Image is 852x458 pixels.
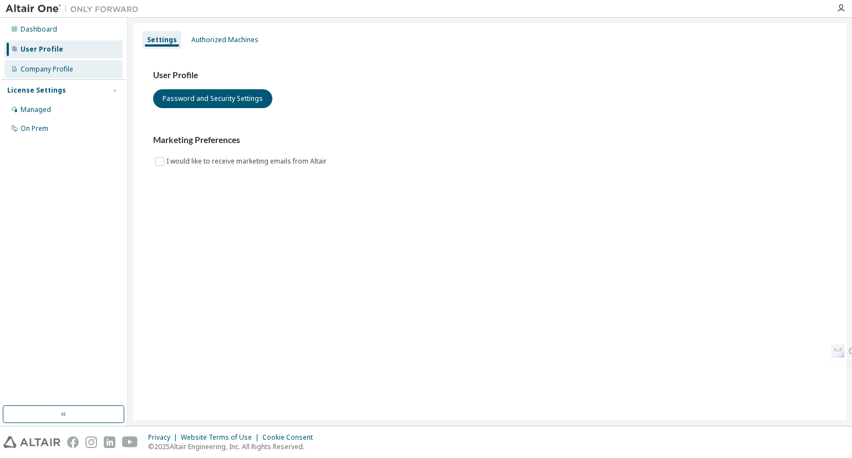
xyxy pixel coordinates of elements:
h3: Marketing Preferences [153,135,826,146]
div: Authorized Machines [191,35,258,44]
div: Dashboard [21,25,57,34]
div: On Prem [21,124,48,133]
div: Managed [21,105,51,114]
img: linkedin.svg [104,436,115,448]
div: License Settings [7,86,66,95]
div: Settings [147,35,177,44]
button: Password and Security Settings [153,89,272,108]
p: © 2025 Altair Engineering, Inc. All Rights Reserved. [148,442,319,451]
img: facebook.svg [67,436,79,448]
img: youtube.svg [122,436,138,448]
div: Cookie Consent [262,433,319,442]
img: Altair One [6,3,144,14]
img: instagram.svg [85,436,97,448]
div: User Profile [21,45,63,54]
div: Privacy [148,433,181,442]
label: I would like to receive marketing emails from Altair [166,155,329,168]
img: altair_logo.svg [3,436,60,448]
div: Company Profile [21,65,73,74]
h3: User Profile [153,70,826,81]
div: Website Terms of Use [181,433,262,442]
